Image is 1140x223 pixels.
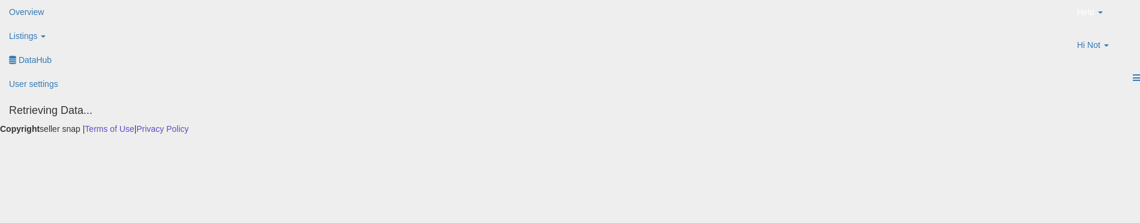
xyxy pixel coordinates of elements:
[19,55,52,65] span: DataHub
[9,7,44,17] span: Overview
[85,124,134,134] a: Terms of Use
[136,124,188,134] a: Privacy Policy
[1077,6,1094,18] span: Help
[1068,33,1140,66] a: Hi Not
[9,31,37,41] span: Listings
[1077,39,1100,51] span: Hi Not
[9,105,1131,117] h4: Retrieving Data...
